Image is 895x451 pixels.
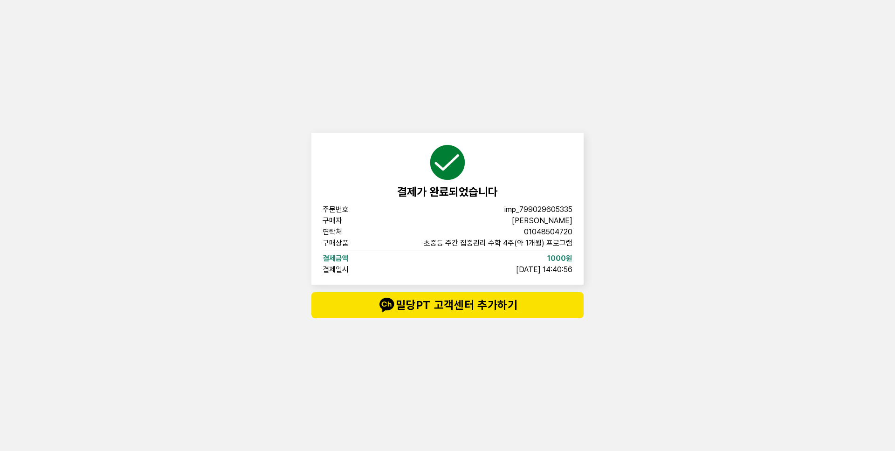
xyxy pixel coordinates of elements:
img: talk [377,296,396,314]
span: 결제일시 [323,266,382,273]
span: 밀당PT 고객센터 추가하기 [330,296,565,314]
span: 1000원 [547,255,572,262]
span: 결제금액 [323,255,382,262]
span: 초중등 주간 집중관리 수학 4주(약 1개월) 프로그램 [424,239,572,247]
span: [PERSON_NAME] [512,217,572,225]
span: 연락처 [323,228,382,236]
span: 구매자 [323,217,382,225]
span: 결제가 완료되었습니다 [397,185,498,198]
span: imp_799029605335 [504,206,572,213]
button: talk밀당PT 고객센터 추가하기 [311,292,584,318]
img: succeed [429,144,466,181]
span: [DATE] 14:40:56 [516,266,572,273]
span: 01048504720 [524,228,572,236]
span: 주문번호 [323,206,382,213]
span: 구매상품 [323,239,382,247]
